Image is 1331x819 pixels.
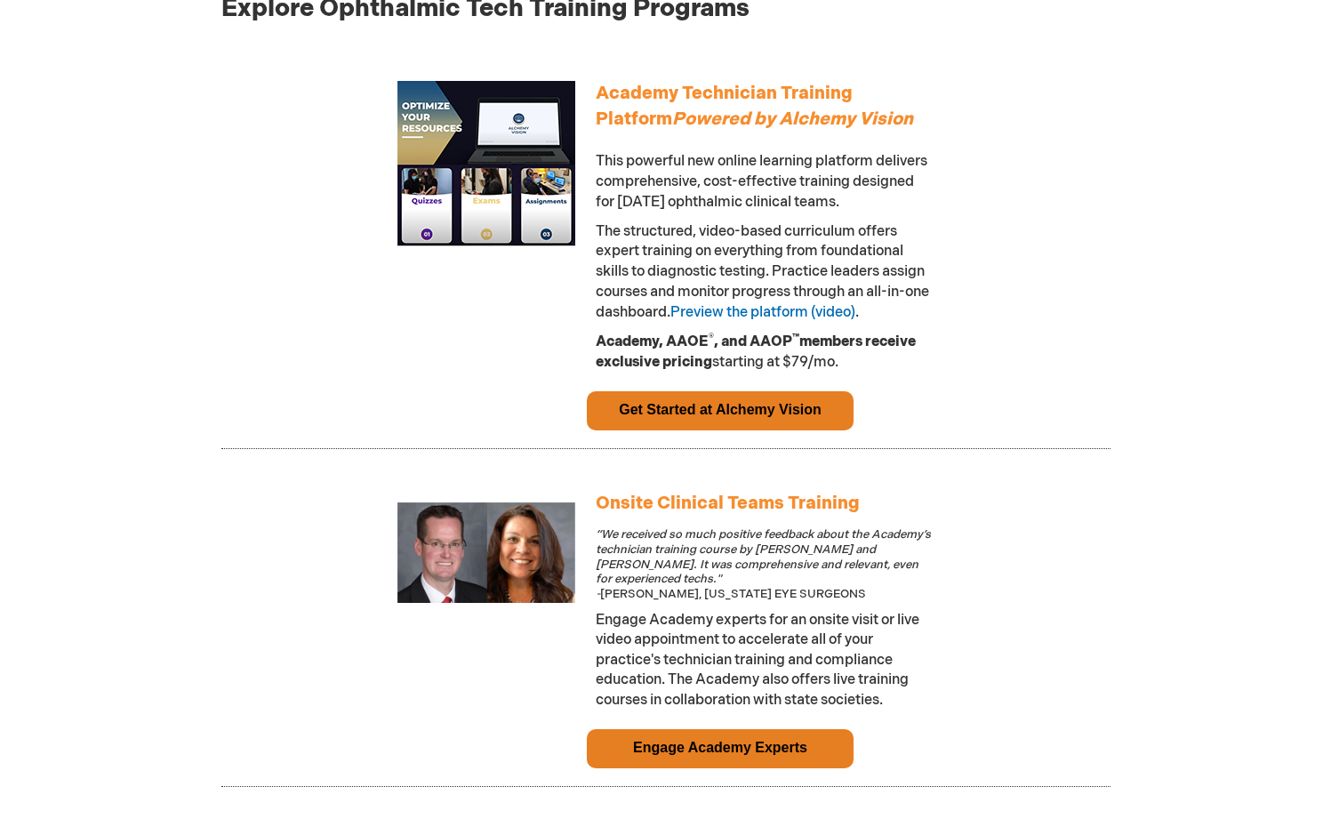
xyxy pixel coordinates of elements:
[397,81,575,259] a: Academy Technician Training powered by Alchemy Vision
[672,108,913,130] em: Powered by Alchemy Vision
[596,333,916,371] span: starting at $79/mo.
[596,153,927,211] span: This powerful new online learning platform delivers comprehensive, cost-effective training design...
[397,502,575,603] img: Onsite Training and Private Consulting
[596,87,913,128] a: Academy Technician Training PlatformPowered by Alchemy Vision
[596,223,929,321] span: The structured, video-based curriculum offers expert training on everything from foundational ski...
[709,332,714,343] sup: ®
[397,81,575,259] img: Alchemy Vision
[596,527,931,601] span: [PERSON_NAME], [US_STATE] EYE SURGEONS
[670,304,855,321] a: Preview the platform (video)
[596,612,919,709] span: Engage Academy experts for an onsite visit or live video appointment to accelerate all of your pr...
[596,493,860,514] a: Onsite Clinical Teams Training
[596,333,916,371] strong: Academy, AAOE , and AAOP members receive exclusive pricing
[633,740,807,755] a: Engage Academy Experts
[596,527,931,601] em: “We received so much positive feedback about the Academy’s technician training course by [PERSON_...
[619,402,822,417] a: Get Started at Alchemy Vision
[397,591,575,606] a: Onsite Training and Private Consulting
[792,332,799,343] sup: ™
[596,83,913,130] span: Academy Technician Training Platform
